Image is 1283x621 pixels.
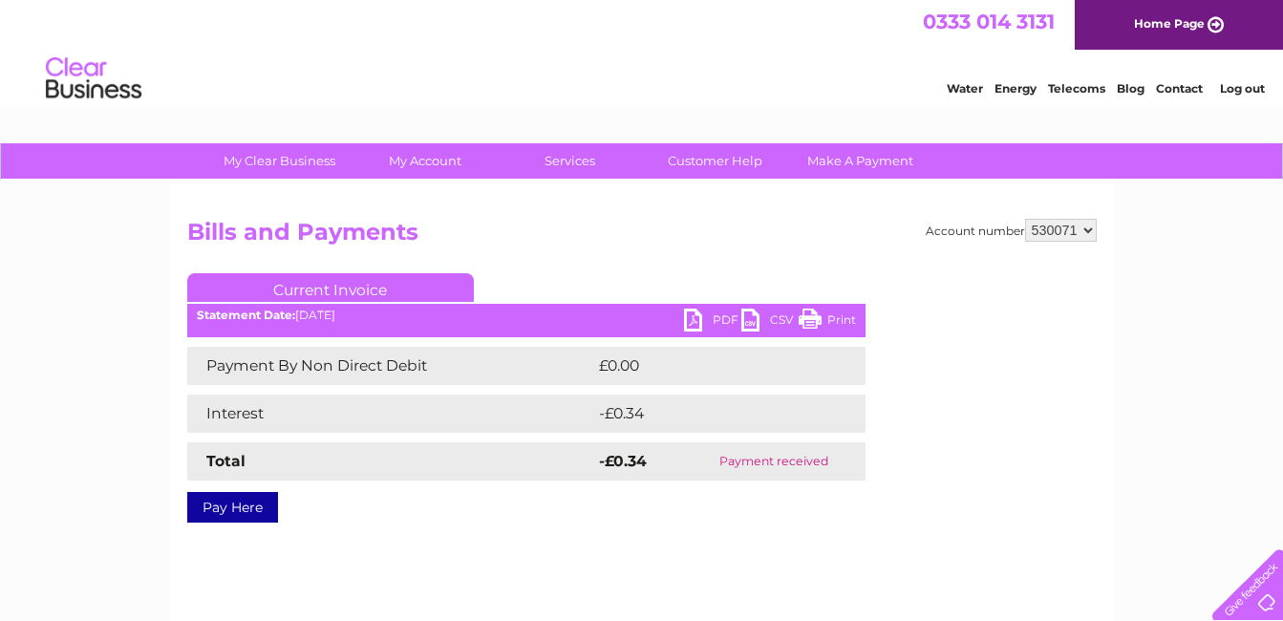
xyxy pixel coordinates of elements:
[1220,81,1265,96] a: Log out
[781,143,939,179] a: Make A Payment
[684,309,741,336] a: PDF
[346,143,503,179] a: My Account
[491,143,649,179] a: Services
[187,219,1097,255] h2: Bills and Payments
[201,143,358,179] a: My Clear Business
[599,452,647,470] strong: -£0.34
[187,395,594,433] td: Interest
[1117,81,1144,96] a: Blog
[191,11,1094,93] div: Clear Business is a trading name of Verastar Limited (registered in [GEOGRAPHIC_DATA] No. 3667643...
[947,81,983,96] a: Water
[1156,81,1203,96] a: Contact
[187,492,278,523] a: Pay Here
[923,10,1055,33] a: 0333 014 3131
[45,50,142,108] img: logo.png
[206,452,246,470] strong: Total
[799,309,856,336] a: Print
[926,219,1097,242] div: Account number
[197,308,295,322] b: Statement Date:
[1048,81,1105,96] a: Telecoms
[994,81,1037,96] a: Energy
[741,309,799,336] a: CSV
[187,347,594,385] td: Payment By Non Direct Debit
[682,442,865,481] td: Payment received
[187,309,866,322] div: [DATE]
[594,395,825,433] td: -£0.34
[594,347,822,385] td: £0.00
[636,143,794,179] a: Customer Help
[187,273,474,302] a: Current Invoice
